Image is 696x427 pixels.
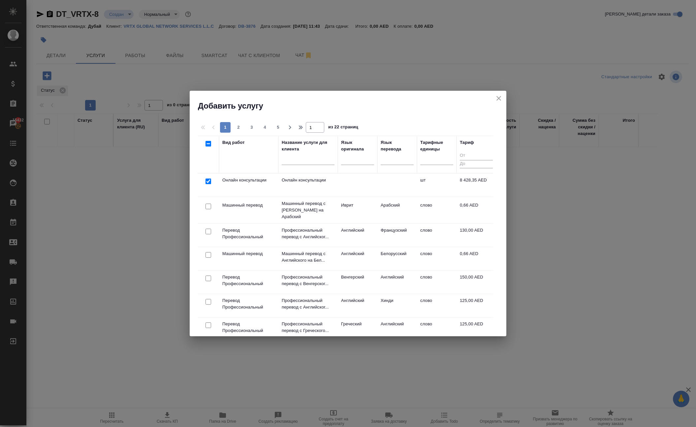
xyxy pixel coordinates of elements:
div: Язык оригинала [341,139,374,152]
td: Белорусский [377,247,417,270]
span: из 22 страниц [328,123,358,133]
td: Английский [338,294,377,317]
td: Арабский [377,199,417,222]
p: Машинный перевод с [PERSON_NAME] на Арабский [282,200,334,220]
button: 2 [233,122,244,133]
td: Французский [377,224,417,247]
p: Машинный перевод [222,250,275,257]
span: 2 [233,124,244,131]
button: 3 [246,122,257,133]
p: Онлайн консультации [282,177,334,183]
td: 0,66 AED [457,247,496,270]
p: Машинный перевод с Английского на Бел... [282,250,334,264]
td: 130,00 AED [457,224,496,247]
p: Профессиональный перевод с Греческого... [282,321,334,334]
td: Венгерский [338,271,377,294]
p: Перевод Профессиональный [222,321,275,334]
td: слово [417,294,457,317]
td: слово [417,271,457,294]
p: Профессиональный перевод с Английског... [282,227,334,240]
td: слово [417,317,457,341]
h2: Добавить услугу [198,101,506,111]
p: Онлайн консультации [222,177,275,183]
td: Английский [377,271,417,294]
p: Профессиональный перевод с Венгерског... [282,274,334,287]
td: 150,00 AED [457,271,496,294]
span: 4 [260,124,270,131]
td: слово [417,247,457,270]
div: Язык перевода [381,139,414,152]
button: close [494,93,504,103]
button: 5 [273,122,283,133]
td: слово [417,199,457,222]
div: Тариф [460,139,474,146]
td: Греческий [338,317,377,341]
td: Иврит [338,199,377,222]
td: Хинди [377,294,417,317]
p: Машинный перевод [222,202,275,209]
span: 5 [273,124,283,131]
div: Название услуги для клиента [282,139,334,152]
input: От [460,152,493,160]
td: 8 428,35 AED [457,174,496,197]
td: шт [417,174,457,197]
button: 4 [260,122,270,133]
p: Профессиональный перевод с Английског... [282,297,334,311]
div: Тарифные единицы [420,139,453,152]
p: Перевод Профессиональный [222,274,275,287]
p: Перевод Профессиональный [222,227,275,240]
p: Перевод Профессиональный [222,297,275,311]
td: 125,00 AED [457,294,496,317]
div: Вид работ [222,139,245,146]
span: 3 [246,124,257,131]
td: 0,66 AED [457,199,496,222]
td: слово [417,224,457,247]
td: Английский [377,317,417,341]
td: 125,00 AED [457,317,496,341]
td: Английский [338,224,377,247]
td: Английский [338,247,377,270]
input: До [460,160,493,168]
